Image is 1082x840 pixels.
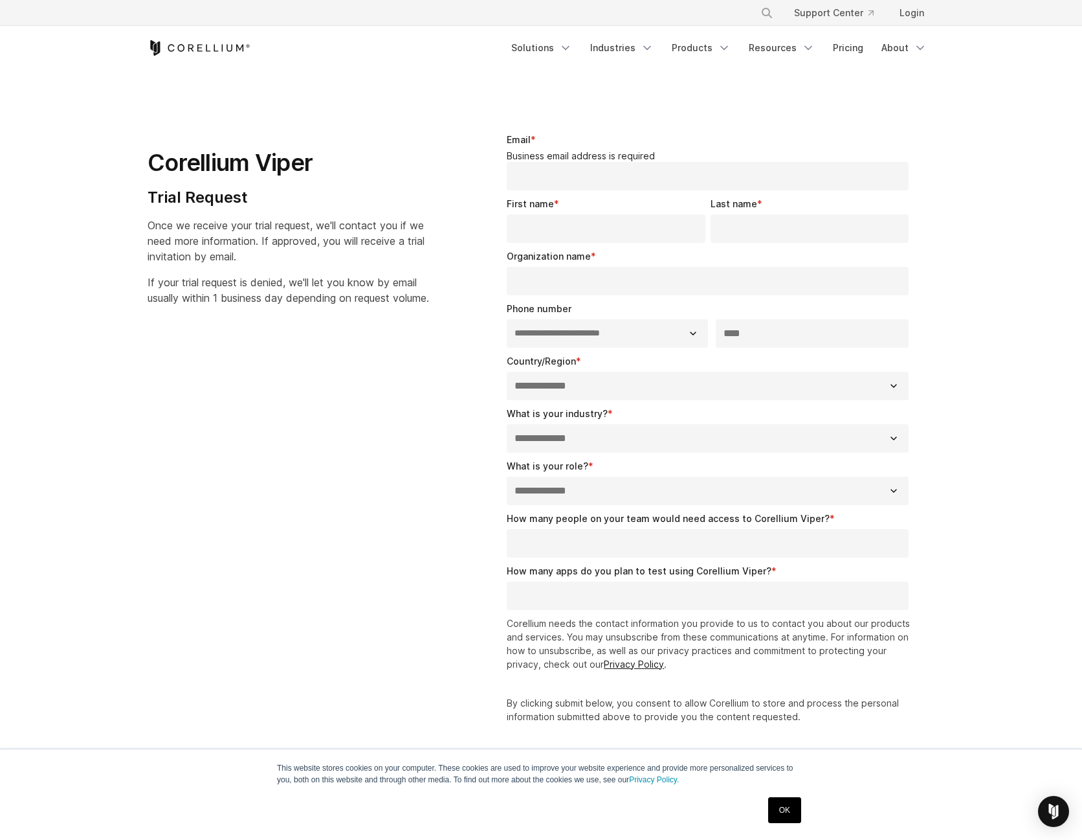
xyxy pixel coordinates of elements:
[784,1,884,25] a: Support Center
[503,36,934,60] div: Navigation Menu
[741,36,823,60] a: Resources
[277,762,805,786] p: This website stores cookies on your computer. These cookies are used to improve your website expe...
[507,696,914,723] p: By clicking submit below, you consent to allow Corellium to store and process the personal inform...
[507,150,914,162] legend: Business email address is required
[1038,796,1069,827] div: Open Intercom Messenger
[507,303,571,314] span: Phone number
[711,198,757,209] span: Last name
[507,408,608,419] span: What is your industry?
[507,356,576,367] span: Country/Region
[745,1,934,25] div: Navigation Menu
[507,251,591,262] span: Organization name
[148,40,250,56] a: Corellium Home
[825,36,871,60] a: Pricing
[507,134,531,145] span: Email
[503,36,580,60] a: Solutions
[664,36,738,60] a: Products
[507,198,554,209] span: First name
[889,1,934,25] a: Login
[507,513,830,524] span: How many people on your team would need access to Corellium Viper?
[768,797,801,823] a: OK
[507,460,588,471] span: What is your role?
[148,276,429,304] span: If your trial request is denied, we'll let you know by email usually within 1 business day depend...
[507,565,771,576] span: How many apps do you plan to test using Corellium Viper?
[148,148,429,177] h1: Corellium Viper
[604,659,664,670] a: Privacy Policy
[148,219,425,263] span: Once we receive your trial request, we'll contact you if we need more information. If approved, y...
[629,775,679,784] a: Privacy Policy.
[507,617,914,671] p: Corellium needs the contact information you provide to us to contact you about our products and s...
[582,36,661,60] a: Industries
[874,36,934,60] a: About
[148,188,429,207] h4: Trial Request
[755,1,778,25] button: Search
